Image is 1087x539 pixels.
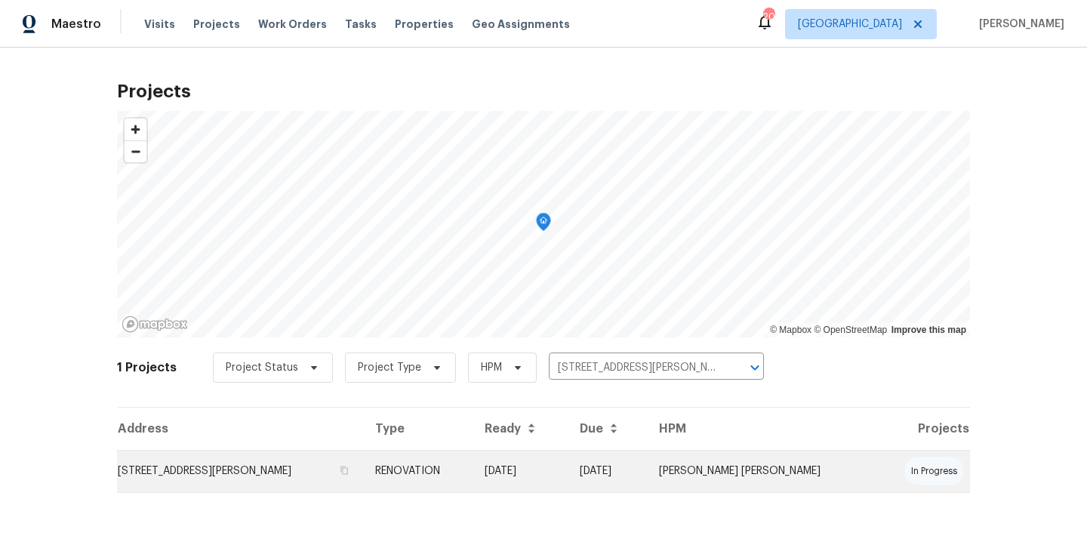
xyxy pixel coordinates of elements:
td: [PERSON_NAME] [PERSON_NAME] [647,450,876,492]
span: [GEOGRAPHIC_DATA] [798,17,902,32]
div: 20 [763,9,774,24]
td: RENOVATION [363,450,473,492]
input: Search projects [549,356,722,380]
span: [PERSON_NAME] [973,17,1064,32]
button: Zoom in [125,119,146,140]
span: Projects [193,17,240,32]
canvas: Map [117,111,970,337]
div: Map marker [536,213,551,236]
span: Geo Assignments [472,17,570,32]
th: Projects [875,408,970,450]
a: OpenStreetMap [814,325,887,335]
div: in progress [905,457,963,485]
a: Improve this map [891,325,966,335]
a: Mapbox homepage [122,316,188,333]
h2: 1 Projects [117,360,177,375]
a: Mapbox [770,325,811,335]
button: Copy Address [337,464,351,477]
span: Tasks [345,19,377,29]
th: Ready [473,408,568,450]
span: Zoom out [125,141,146,162]
span: Maestro [51,17,101,32]
th: Address [117,408,363,450]
th: HPM [647,408,876,450]
button: Open [744,357,765,378]
span: HPM [481,360,502,375]
span: Project Status [226,360,298,375]
span: Visits [144,17,175,32]
th: Type [363,408,473,450]
td: [STREET_ADDRESS][PERSON_NAME] [117,450,363,492]
h2: Projects [117,84,970,99]
td: [DATE] [568,450,647,492]
button: Zoom out [125,140,146,162]
span: Work Orders [258,17,327,32]
span: Properties [395,17,454,32]
td: [DATE] [473,450,568,492]
span: Project Type [358,360,421,375]
th: Due [568,408,647,450]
